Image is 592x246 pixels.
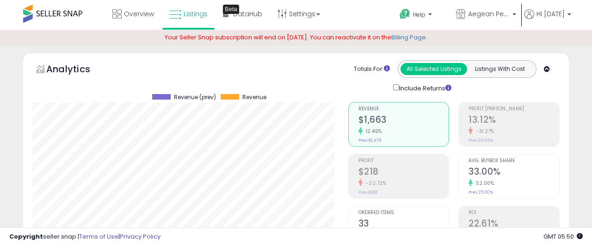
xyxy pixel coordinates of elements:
span: Profit [358,158,449,164]
span: Hi [DATE] [536,9,565,19]
a: Hi [DATE] [524,9,571,30]
span: 2025-09-12 05:50 GMT [543,232,583,241]
h2: 33.00% [469,166,559,179]
h2: 33 [358,218,449,231]
button: Listings With Cost [467,63,533,75]
span: Overview [124,9,154,19]
span: Ordered Items [358,210,449,215]
span: Your Seller Snap subscription will end on [DATE]. You can reactivate it on the . [165,33,427,42]
a: Billing Page [391,33,426,42]
h2: $218 [358,166,449,179]
span: Revenue [358,107,449,112]
h2: $1,663 [358,114,449,127]
span: Aegean Pearl [468,9,510,19]
a: Privacy Policy [120,232,160,241]
span: ROI [469,210,559,215]
small: Prev: 25.00% [469,189,493,195]
h2: 22.61% [469,218,559,231]
a: Help [392,1,448,30]
div: Include Returns [386,82,462,93]
small: -22.72% [363,180,387,187]
h2: 13.12% [469,114,559,127]
i: Get Help [399,8,411,20]
span: DataHub [233,9,262,19]
small: Prev: $1,479 [358,138,382,143]
small: 32.00% [473,180,494,187]
small: Prev: 19.09% [469,138,493,143]
h5: Analytics [46,63,108,78]
small: Prev: $282 [358,189,378,195]
button: All Selected Listings [401,63,467,75]
span: Listings [184,9,208,19]
span: Revenue (prev) [174,94,216,101]
span: Revenue [242,94,266,101]
small: 12.45% [363,128,382,135]
span: Help [413,11,425,19]
span: Profit [PERSON_NAME] [469,107,559,112]
div: seller snap | | [9,233,160,241]
small: -31.27% [473,128,494,135]
a: Terms of Use [79,232,118,241]
span: Avg. Buybox Share [469,158,559,164]
strong: Copyright [9,232,43,241]
div: Tooltip anchor [223,5,239,14]
div: Totals For [354,65,390,74]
